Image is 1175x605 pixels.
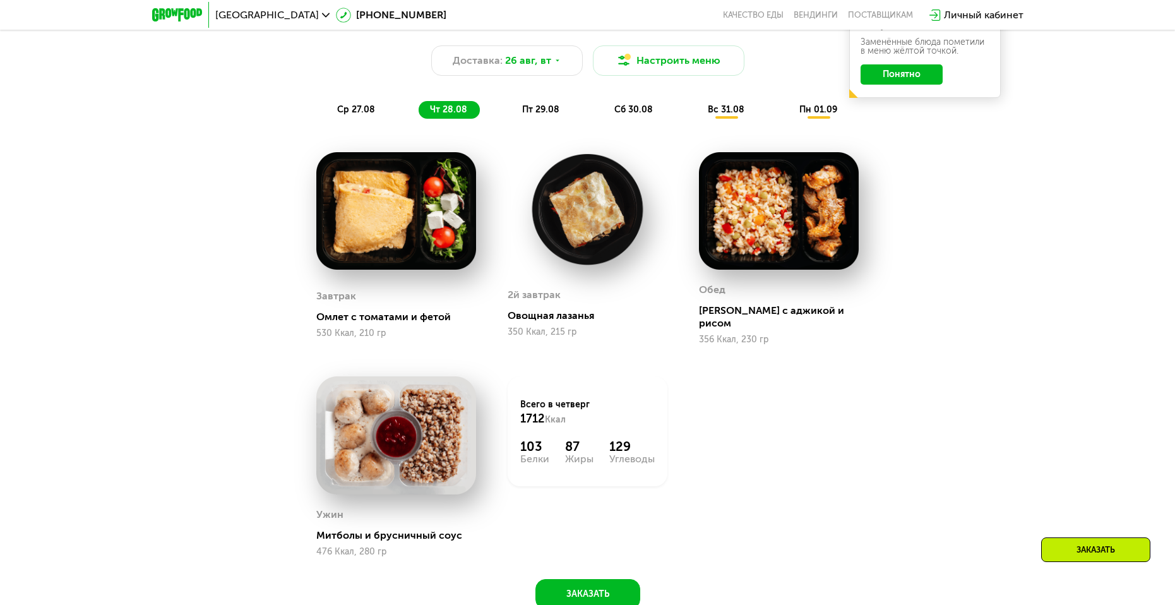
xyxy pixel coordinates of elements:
button: Настроить меню [593,45,744,76]
div: поставщикам [848,10,913,20]
span: [GEOGRAPHIC_DATA] [215,10,319,20]
span: вс 31.08 [708,104,744,115]
span: пн 01.09 [799,104,837,115]
div: В даты, выделенные желтым, доступна замена блюд. [861,13,989,30]
div: Овощная лазанья [508,309,677,322]
a: Вендинги [794,10,838,20]
div: Обед [699,280,725,299]
div: Завтрак [316,287,356,306]
div: [PERSON_NAME] с аджикой и рисом [699,304,869,330]
div: Личный кабинет [944,8,1023,23]
div: Митболы и брусничный соус [316,529,486,542]
span: чт 28.08 [430,104,467,115]
span: 26 авг, вт [505,53,551,68]
div: 129 [609,439,655,454]
div: 87 [565,439,593,454]
div: 350 Ккал, 215 гр [508,327,667,337]
div: Омлет с томатами и фетой [316,311,486,323]
a: [PHONE_NUMBER] [336,8,446,23]
div: Ужин [316,505,343,524]
div: Жиры [565,454,593,464]
button: Понятно [861,64,943,85]
div: 103 [520,439,549,454]
span: Ккал [545,414,566,425]
span: 1712 [520,412,545,426]
div: Углеводы [609,454,655,464]
div: 2й завтрак [508,285,561,304]
div: Всего в четверг [520,398,655,426]
div: Заказать [1041,537,1150,562]
div: 530 Ккал, 210 гр [316,328,476,338]
span: Доставка: [453,53,503,68]
div: 356 Ккал, 230 гр [699,335,859,345]
div: Белки [520,454,549,464]
span: сб 30.08 [614,104,653,115]
div: Заменённые блюда пометили в меню жёлтой точкой. [861,38,989,56]
span: ср 27.08 [337,104,375,115]
a: Качество еды [723,10,784,20]
div: 476 Ккал, 280 гр [316,547,476,557]
span: пт 29.08 [522,104,559,115]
